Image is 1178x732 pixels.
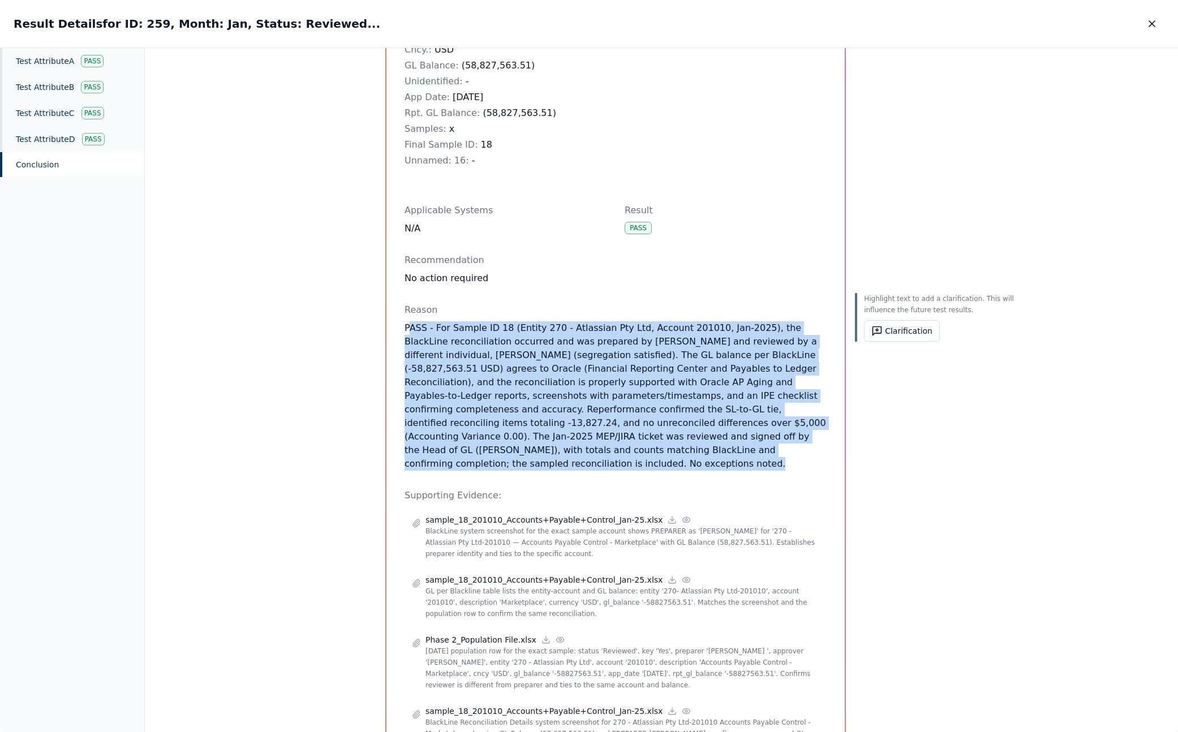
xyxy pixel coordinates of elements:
[667,575,677,585] a: Download file
[405,43,607,57] div: USD
[425,645,819,691] p: [DATE] population row for the exact sample: status 'Reviewed', key 'Yes', preparer '[PERSON_NAME]...
[405,204,607,217] p: Applicable Systems
[425,514,663,526] p: sample_18_201010_Accounts+Payable+Control_Jan-25.xlsx
[405,75,607,88] div: -
[405,106,607,120] div: (58,827,563.51)
[864,293,1018,316] p: Highlight text to add a clarification. This will influence the future test results.
[625,204,827,217] p: Result
[405,272,827,285] div: No action required
[425,574,663,585] p: sample_18_201010_Accounts+Payable+Control_Jan-25.xlsx
[405,222,607,235] div: N/A
[425,585,819,619] p: GL per Blackline table lists the entity-account and GL balance: entity '270- Atlassian Pty Ltd-20...
[405,44,432,55] span: Cncy. :
[405,138,607,152] div: 18
[81,107,104,119] div: Pass
[405,154,607,167] div: -
[405,155,469,166] span: Unnamed: 16 :
[425,705,663,717] p: sample_18_201010_Accounts+Payable+Control_Jan-25.xlsx
[405,91,607,104] div: [DATE]
[81,81,104,93] div: Pass
[405,60,459,71] span: GL Balance :
[405,303,827,317] p: Reason
[405,253,827,267] p: Recommendation
[864,320,940,342] button: Clarification
[425,634,536,645] p: Phase 2_Population File.xlsx
[14,16,380,32] h2: Result Details for ID: 259, Month: Jan, Status: Reviewed...
[405,123,446,134] span: Samples :
[425,526,819,559] p: BlackLine system screenshot for the exact sample account shows PREPARER as '[PERSON_NAME]' for '2...
[405,139,478,150] span: Final Sample ID :
[405,122,607,136] div: x
[405,92,450,102] span: App Date :
[82,133,105,145] div: Pass
[405,489,827,502] p: Supporting Evidence:
[541,635,551,645] a: Download file
[405,321,827,471] p: PASS - For Sample ID 18 (Entity 270 - Atlassian Pty Ltd, Account 201010, Jan-2025), the BlackLine...
[625,222,652,234] div: Pass
[667,515,677,525] a: Download file
[81,55,104,67] div: Pass
[405,107,480,118] span: Rpt. GL Balance :
[667,706,677,716] a: Download file
[405,76,463,87] span: Unidentified :
[405,59,607,72] div: (58,827,563.51)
